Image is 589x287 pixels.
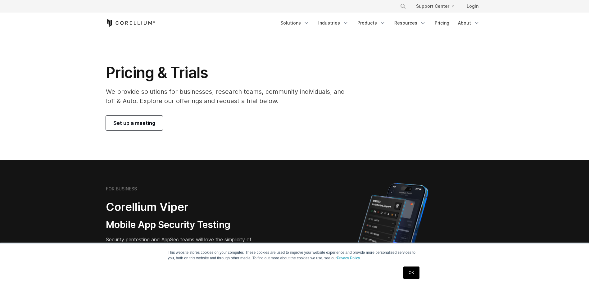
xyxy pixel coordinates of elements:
div: Navigation Menu [277,17,483,29]
p: Security pentesting and AppSec teams will love the simplicity of automated report generation comb... [106,236,265,258]
div: Navigation Menu [392,1,483,12]
a: OK [403,266,419,279]
p: We provide solutions for businesses, research teams, community individuals, and IoT & Auto. Explo... [106,87,353,106]
a: Products [354,17,389,29]
h1: Pricing & Trials [106,63,353,82]
h6: FOR BUSINESS [106,186,137,192]
a: Pricing [431,17,453,29]
a: Solutions [277,17,313,29]
a: Support Center [411,1,459,12]
button: Search [397,1,409,12]
p: This website stores cookies on your computer. These cookies are used to improve your website expe... [168,250,421,261]
a: Resources [391,17,430,29]
a: Set up a meeting [106,116,163,130]
a: Industries [315,17,352,29]
a: About [454,17,483,29]
a: Login [462,1,483,12]
h3: Mobile App Security Testing [106,219,265,231]
a: Privacy Policy. [337,256,361,260]
span: Set up a meeting [113,119,155,127]
h2: Corellium Viper [106,200,265,214]
a: Corellium Home [106,19,155,27]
